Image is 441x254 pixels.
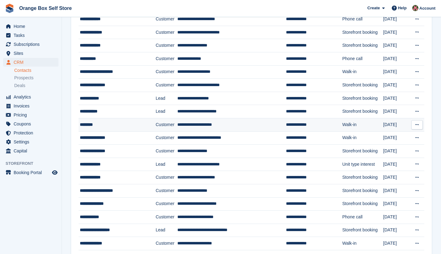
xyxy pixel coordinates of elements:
td: Phone call [342,211,383,224]
td: Storefront booking [342,171,383,184]
td: Storefront booking [342,145,383,158]
td: [DATE] [383,171,409,184]
td: Customer [156,52,177,65]
a: menu [3,147,58,155]
td: [DATE] [383,79,409,92]
td: Storefront booking [342,39,383,52]
span: Protection [14,129,51,137]
span: Booking Portal [14,168,51,177]
td: [DATE] [383,145,409,158]
span: Account [419,5,435,11]
td: Lead [156,105,177,118]
a: menu [3,102,58,110]
span: Settings [14,138,51,146]
td: Walk-in [342,131,383,145]
span: Create [367,5,380,11]
td: Storefront booking [342,105,383,118]
a: menu [3,138,58,146]
span: Analytics [14,93,51,101]
td: Customer [156,184,177,197]
td: Storefront booking [342,184,383,197]
a: menu [3,129,58,137]
span: Storefront [6,160,62,167]
td: [DATE] [383,52,409,65]
span: Prospects [14,75,33,81]
a: Contacts [14,68,58,73]
span: Coupons [14,120,51,128]
td: Walk-in [342,118,383,131]
td: [DATE] [383,65,409,79]
td: [DATE] [383,105,409,118]
td: [DATE] [383,13,409,26]
a: menu [3,168,58,177]
td: [DATE] [383,92,409,105]
td: Storefront booking [342,26,383,39]
td: Walk-in [342,65,383,79]
a: menu [3,93,58,101]
td: Customer [156,211,177,224]
td: [DATE] [383,237,409,250]
span: CRM [14,58,51,67]
td: Unit type interest [342,158,383,171]
a: menu [3,22,58,31]
td: Customer [156,39,177,52]
td: [DATE] [383,224,409,237]
a: Preview store [51,169,58,176]
td: [DATE] [383,211,409,224]
td: Lead [156,158,177,171]
a: Orange Box Self Store [17,3,74,13]
td: Customer [156,237,177,250]
td: Storefront booking [342,197,383,211]
td: Customer [156,79,177,92]
img: stora-icon-8386f47178a22dfd0bd8f6a31ec36ba5ce8667c1dd55bd0f319d3a0aa187defe.svg [5,4,14,13]
td: Storefront booking [342,79,383,92]
td: Customer [156,13,177,26]
td: Customer [156,118,177,131]
td: Customer [156,26,177,39]
td: [DATE] [383,131,409,145]
td: Customer [156,171,177,184]
span: Sites [14,49,51,58]
a: menu [3,111,58,119]
td: Customer [156,65,177,79]
td: Lead [156,224,177,237]
a: Deals [14,82,58,89]
a: menu [3,49,58,58]
span: Pricing [14,111,51,119]
td: Storefront booking [342,92,383,105]
td: Phone call [342,13,383,26]
a: menu [3,31,58,40]
a: menu [3,58,58,67]
span: Help [398,5,407,11]
a: menu [3,120,58,128]
td: [DATE] [383,26,409,39]
a: menu [3,40,58,49]
td: Storefront booking [342,224,383,237]
td: Customer [156,145,177,158]
span: Deals [14,83,25,89]
td: [DATE] [383,39,409,52]
span: Tasks [14,31,51,40]
span: Capital [14,147,51,155]
img: David Clark [412,5,418,11]
a: Prospects [14,75,58,81]
td: Walk-in [342,237,383,250]
td: [DATE] [383,184,409,197]
td: [DATE] [383,197,409,211]
span: Home [14,22,51,31]
td: Customer [156,131,177,145]
td: [DATE] [383,118,409,131]
span: Subscriptions [14,40,51,49]
td: Lead [156,92,177,105]
span: Invoices [14,102,51,110]
td: [DATE] [383,158,409,171]
td: Customer [156,197,177,211]
td: Phone call [342,52,383,65]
